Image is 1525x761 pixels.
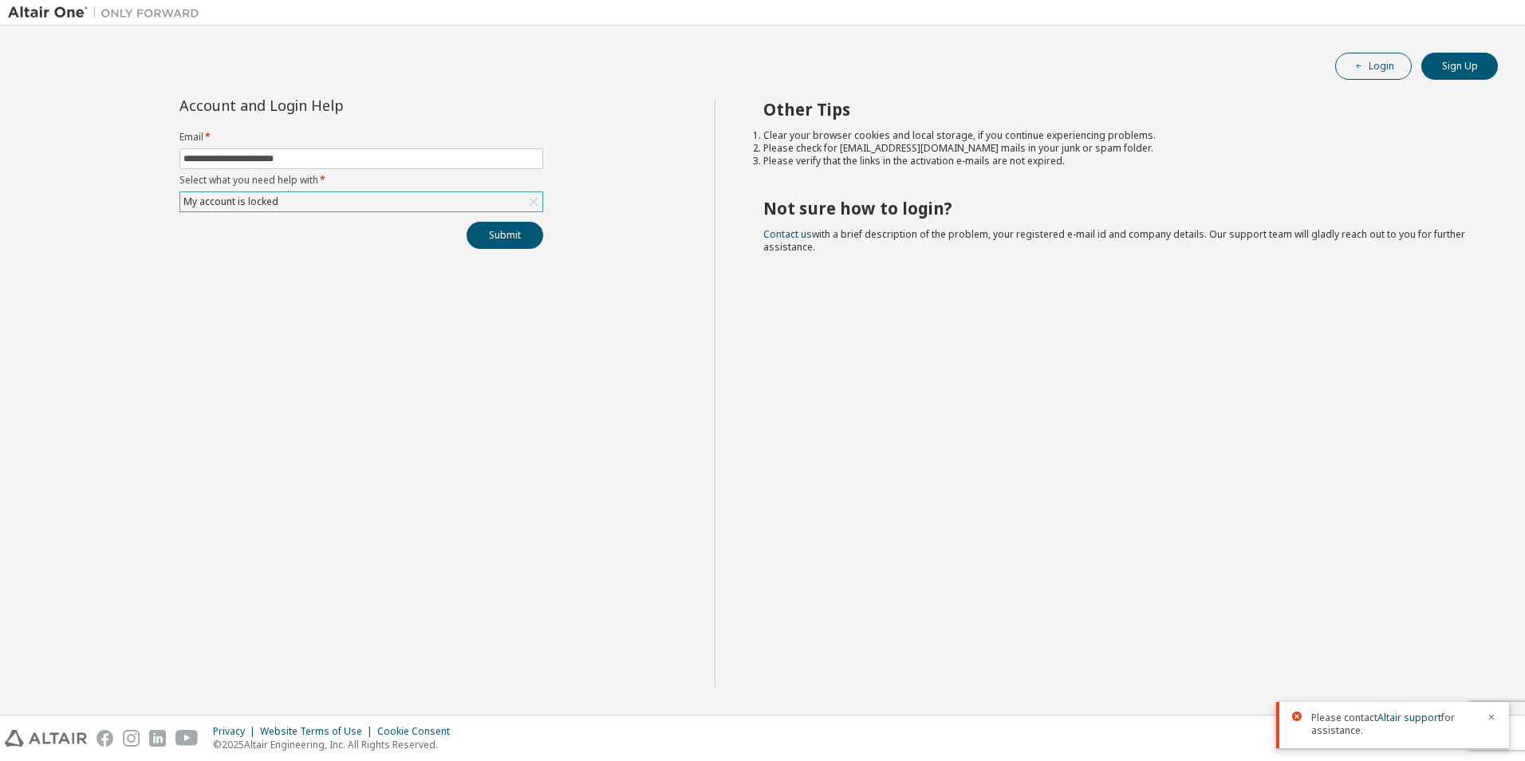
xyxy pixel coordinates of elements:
[763,129,1470,142] li: Clear your browser cookies and local storage, if you continue experiencing problems.
[181,193,281,211] div: My account is locked
[179,174,543,187] label: Select what you need help with
[8,5,207,21] img: Altair One
[260,725,377,738] div: Website Terms of Use
[175,730,199,747] img: youtube.svg
[377,725,459,738] div: Cookie Consent
[763,198,1470,219] h2: Not sure how to login?
[97,730,113,747] img: facebook.svg
[763,155,1470,168] li: Please verify that the links in the activation e-mails are not expired.
[1421,53,1498,80] button: Sign Up
[123,730,140,747] img: instagram.svg
[179,131,543,144] label: Email
[1377,711,1441,724] a: Altair support
[763,142,1470,155] li: Please check for [EMAIL_ADDRESS][DOMAIN_NAME] mails in your junk or spam folder.
[1311,712,1477,737] span: Please contact for assistance.
[763,227,1465,254] span: with a brief description of the problem, your registered e-mail id and company details. Our suppo...
[467,222,543,249] button: Submit
[149,730,166,747] img: linkedin.svg
[1335,53,1412,80] button: Login
[5,730,87,747] img: altair_logo.svg
[180,192,542,211] div: My account is locked
[213,738,459,751] p: © 2025 Altair Engineering, Inc. All Rights Reserved.
[763,227,812,241] a: Contact us
[179,99,471,112] div: Account and Login Help
[763,99,1470,120] h2: Other Tips
[213,725,260,738] div: Privacy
